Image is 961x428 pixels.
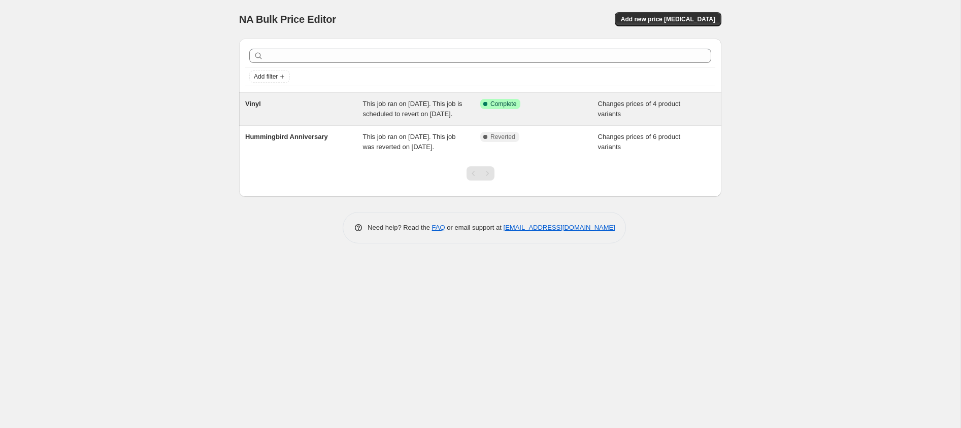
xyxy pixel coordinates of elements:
span: Reverted [490,133,515,141]
span: Add new price [MEDICAL_DATA] [621,15,715,23]
nav: Pagination [467,166,494,181]
span: This job ran on [DATE]. This job was reverted on [DATE]. [363,133,456,151]
span: Changes prices of 6 product variants [598,133,681,151]
span: NA Bulk Price Editor [239,14,336,25]
a: [EMAIL_ADDRESS][DOMAIN_NAME] [504,224,615,231]
span: This job ran on [DATE]. This job is scheduled to revert on [DATE]. [363,100,462,118]
a: FAQ [432,224,445,231]
span: Need help? Read the [368,224,432,231]
span: Complete [490,100,516,108]
span: Hummingbird Anniversary [245,133,328,140]
span: Add filter [254,73,278,81]
span: Changes prices of 4 product variants [598,100,681,118]
button: Add filter [249,70,290,83]
button: Add new price [MEDICAL_DATA] [615,12,721,26]
span: Vinyl [245,100,261,108]
span: or email support at [445,224,504,231]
